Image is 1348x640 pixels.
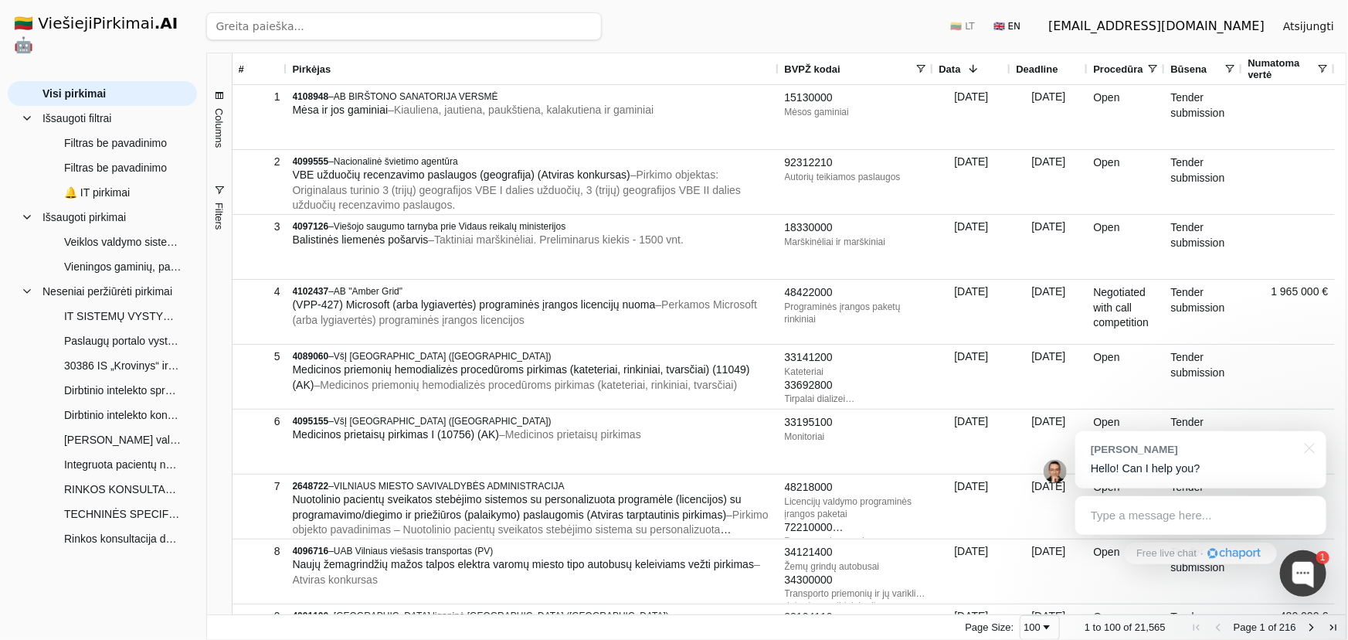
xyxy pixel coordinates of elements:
[293,169,630,181] span: VBE užduočių recenzavimo paslaugos (geografija) (Atviras konkursas)
[1200,546,1204,561] div: ·
[293,298,757,326] span: – Perkamos Microsoft (arba lygiavertės) programinės įrangos licencijos
[1165,150,1242,214] div: Tender submission
[293,363,750,391] span: Medicinos priemonių hemodializės procedūroms pirkimas (kateteriai, rinkiniai, tvarsčiai) (11049) ...
[64,255,182,278] span: Vieningos gaminių, pakuočių ir atliekų apskaitos informacinės sistemos (GPAIS) projektų vadovo ir...
[293,350,772,363] div: –
[1044,460,1067,483] img: Jonas
[1017,63,1058,75] span: Deadline
[1088,215,1165,279] div: Open
[1248,57,1316,80] span: Numatoma vertė
[239,540,280,563] div: 8
[933,475,1010,539] div: [DATE]
[293,104,389,116] span: Mėsa ir jos gaminiai
[785,431,927,443] div: Monitoriai
[293,481,329,492] span: 2648722
[293,611,329,621] span: 4091100
[1091,442,1295,457] div: [PERSON_NAME]
[293,493,742,521] span: Nuotolinio pacientų sveikatos stebėjimo sistemos su personalizuota programėle (licencijos) su pro...
[239,346,280,368] div: 5
[933,280,1010,344] div: [DATE]
[334,546,494,557] span: UAB Vilniaus viešasis transportas (PV)
[1171,63,1207,75] span: Būsena
[1024,621,1041,633] div: 100
[1125,543,1276,564] a: Free live chat·
[1260,621,1265,633] span: 1
[933,215,1010,279] div: [DATE]
[64,354,182,377] span: 30386 IS „Krovinys“ ir „e.Krovinys“ vystymo ir priežiūros paslaugos
[293,558,760,586] span: – Atviras konkursas
[785,236,927,248] div: Marškinėliai ir marškiniai
[64,379,182,402] span: Dirbtinio intelekto sprendimų pirkimas ir diegimas
[785,560,927,573] div: Žemų grindų autobusai
[42,82,106,105] span: Visi pirkimai
[499,428,641,441] span: – Medicinos prietaisų pirkimas
[785,301,927,325] div: Programinės įrangos paketų rinkiniai
[785,220,927,236] div: 18330000
[334,416,552,427] span: VšĮ [GEOGRAPHIC_DATA] ([GEOGRAPHIC_DATA])
[1010,475,1088,539] div: [DATE]
[785,415,927,431] div: 33195100
[785,90,927,106] div: 15130000
[239,151,280,173] div: 2
[1165,215,1242,279] div: Tender submission
[1010,85,1088,149] div: [DATE]
[1306,621,1318,634] div: Next Page
[1048,17,1265,36] div: [EMAIL_ADDRESS][DOMAIN_NAME]
[1165,345,1242,409] div: Tender submission
[293,233,429,246] span: Balistinės liemenės pošarvis
[1010,280,1088,344] div: [DATE]
[334,156,458,167] span: Nacionalinė švietimo agentūra
[785,587,927,600] div: Transporto priemonių ir jų variklių dalys ir pagalbiniai reikmenys
[334,91,498,102] span: AB BIRŠTONO SANATORIJA VERSMĖ
[64,428,182,451] span: [PERSON_NAME] valdymo informacinė sistema / Asset management information system
[334,221,565,232] span: Viešojo saugumo tarnyba prie Vidaus reikalų ministerijos
[293,416,329,427] span: 4095155
[785,63,840,75] span: BVPŽ kodai
[64,403,182,427] span: Dirbtinio intelekto konsultanto diegimas
[334,351,552,362] span: VšĮ [GEOGRAPHIC_DATA] ([GEOGRAPHIC_DATA])
[1165,85,1242,149] div: Tender submission
[64,305,182,328] span: IT SISTEMŲ VYSTYMO PASLAUGOS
[334,481,565,492] span: VILNIAUS MIESTO SAVIVALDYBĖS ADMINISTRACIJA
[984,14,1030,39] button: 🇬🇧 EN
[785,610,927,625] div: 33124110
[933,540,1010,604] div: [DATE]
[1104,621,1121,633] span: 100
[1088,540,1165,604] div: Open
[1088,410,1165,474] div: Open
[42,280,172,303] span: Neseniai peržiūrėti pirkimai
[64,453,182,476] span: Integruota pacientų nuotolinės stebėsenos sistema
[785,155,927,171] div: 92312210
[1010,540,1088,604] div: [DATE]
[939,63,961,75] span: Data
[388,104,654,116] span: – Kiauliena, jautiena, paukštiena, kalakutiena ir gaminiai
[1085,621,1090,633] span: 1
[1165,280,1242,344] div: Tender submission
[42,206,126,229] span: Išsaugoti pirkimai
[239,410,280,433] div: 6
[239,475,280,498] div: 7
[1135,621,1166,633] span: 21,565
[1190,621,1203,634] div: First Page
[293,480,772,492] div: –
[785,495,927,520] div: Licencijų valdymo programinės įrangos paketai
[933,410,1010,474] div: [DATE]
[1093,621,1102,633] span: to
[42,107,111,130] span: Išsaugoti filtrai
[785,520,927,536] div: 72210000
[293,351,329,362] span: 4089060
[1316,551,1329,564] div: 1
[1212,621,1224,634] div: Previous Page
[293,428,500,441] span: Medicinos prietaisų pirkimas I (10756) (AK)
[785,545,927,560] div: 34121400
[293,90,772,103] div: –
[293,558,755,570] span: Naujų žemagrindžių mažos talpos elektra varomų miesto tipo autobusų keleiviams vežti pirkimas
[239,281,280,303] div: 4
[933,85,1010,149] div: [DATE]
[293,298,656,311] span: (VPP-427) Microsoft (arba lygiavertės) programinės įrangos licencijų nuoma
[213,203,225,230] span: Filters
[1088,85,1165,149] div: Open
[314,379,738,391] span: – Medicinos priemonių hemodializės procedūroms pirkimas (kateteriai, rinkiniai, tvarsčiai)
[785,285,927,301] div: 48422000
[293,286,329,297] span: 4102437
